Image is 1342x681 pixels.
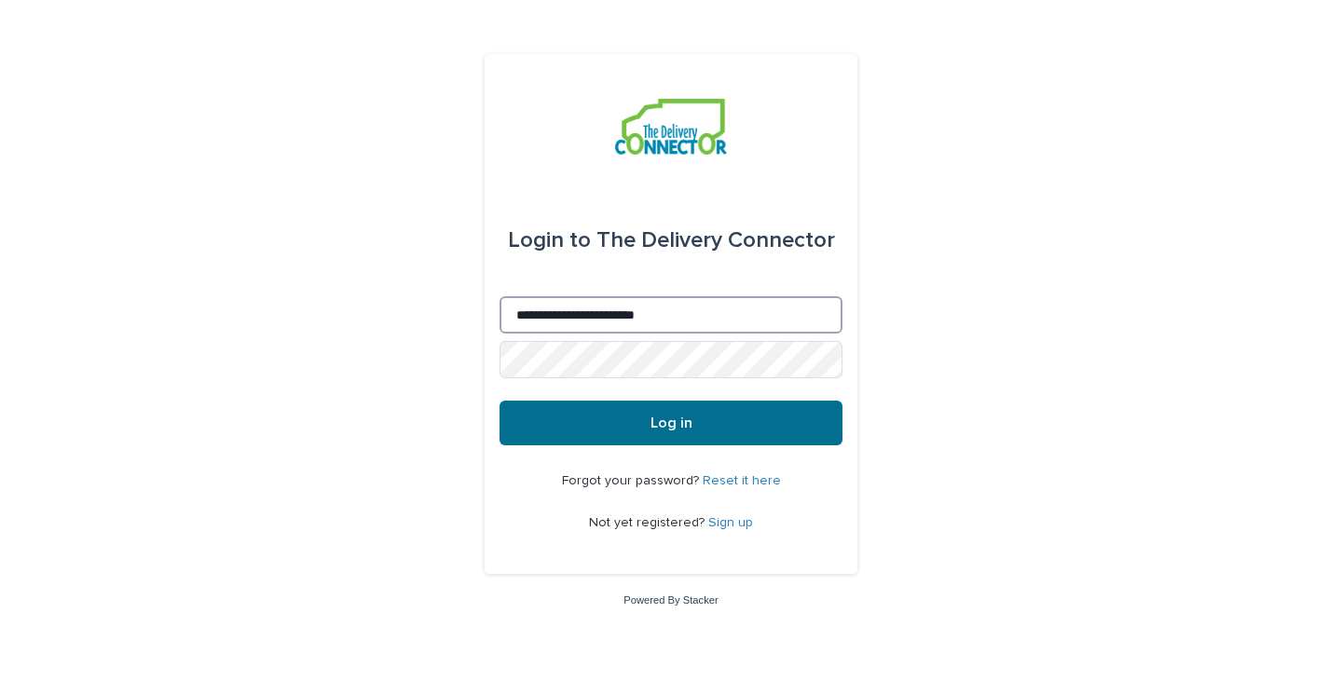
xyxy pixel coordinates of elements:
a: Reset it here [703,474,781,487]
div: The Delivery Connector [508,214,835,266]
span: Log in [650,415,692,430]
img: aCWQmA6OSGG0Kwt8cj3c [615,99,726,155]
button: Log in [500,401,842,445]
span: Forgot your password? [562,474,703,487]
a: Powered By Stacker [623,594,718,606]
span: Login to [508,229,591,252]
span: Not yet registered? [589,516,708,529]
a: Sign up [708,516,753,529]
